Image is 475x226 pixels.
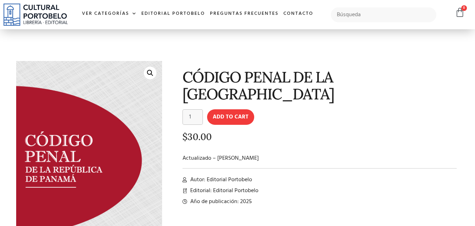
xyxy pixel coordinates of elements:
h1: CÓDIGO PENAL DE LA [GEOGRAPHIC_DATA] [182,69,457,102]
a: 0 [455,7,465,18]
p: Actualizado – [PERSON_NAME] [182,154,457,163]
button: Add to cart [207,109,254,125]
a: Ver Categorías [79,6,139,22]
input: Product quantity [182,109,203,125]
span: Editorial: Editorial Portobelo [188,187,258,195]
a: Editorial Portobelo [139,6,207,22]
input: Búsqueda [331,7,437,22]
span: 0 [461,5,467,11]
a: Contacto [281,6,316,22]
a: Preguntas frecuentes [207,6,281,22]
span: Autor: Editorial Portobelo [188,176,252,184]
span: $ [182,131,187,142]
bdi: 30.00 [182,131,212,142]
a: 🔍 [144,67,156,79]
span: Año de publicación: 2025 [188,197,252,206]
